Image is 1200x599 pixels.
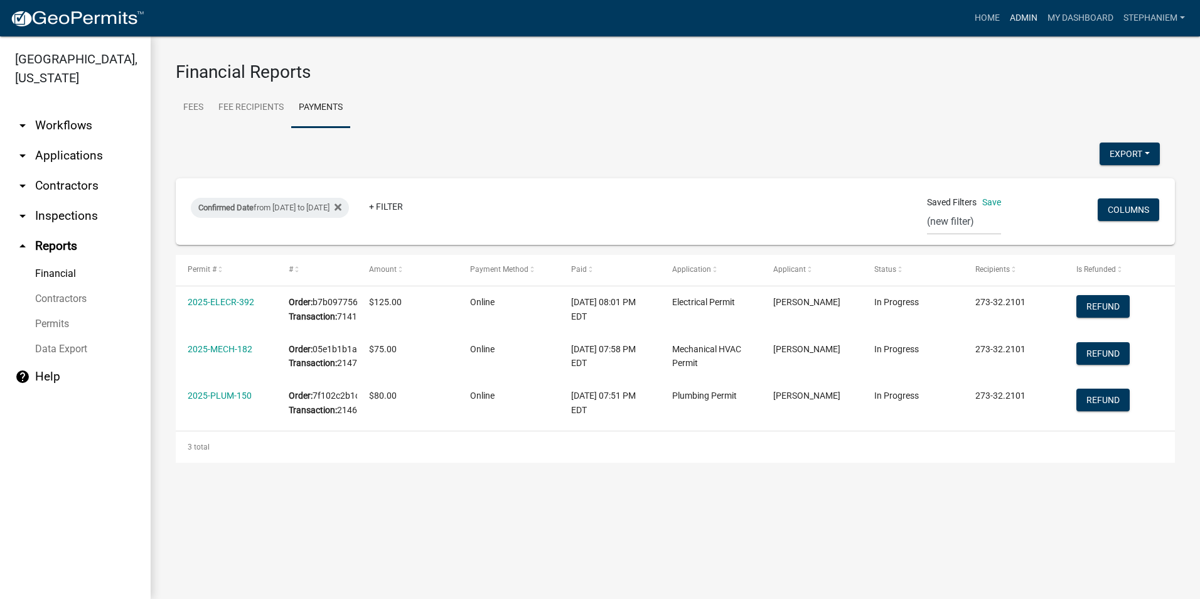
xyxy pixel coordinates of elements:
[470,265,528,274] span: Payment Method
[15,118,30,133] i: arrow_drop_down
[1076,389,1130,411] button: Refund
[369,391,397,401] span: $80.00
[970,6,1005,30] a: Home
[773,265,806,274] span: Applicant
[369,344,397,354] span: $75.00
[1098,198,1159,221] button: Columns
[975,391,1026,401] span: 273-32.2101
[470,391,495,401] span: Online
[289,344,313,354] b: Order:
[874,391,919,401] span: In Progress
[571,342,648,371] div: [DATE] 07:58 PM EDT
[975,297,1026,307] span: 273-32.2101
[773,297,840,307] span: James Elliott Perkins
[470,344,495,354] span: Online
[198,203,254,212] span: Confirmed Date
[176,62,1175,83] h3: Financial Reports
[289,405,337,415] b: Transaction:
[359,195,413,218] a: + Filter
[289,391,313,401] b: Order:
[559,255,660,285] datatable-header-cell: Paid
[291,88,350,128] a: Payments
[874,265,896,274] span: Status
[277,255,357,285] datatable-header-cell: #
[874,297,919,307] span: In Progress
[458,255,559,285] datatable-header-cell: Payment Method
[176,88,211,128] a: Fees
[1042,6,1118,30] a: My Dashboard
[188,391,252,401] a: 2025-PLUM-150
[1076,342,1130,365] button: Refund
[1118,6,1190,30] a: StephanieM
[1076,295,1130,318] button: Refund
[773,391,840,401] span: James Elliott Perkins
[211,88,291,128] a: Fee Recipients
[188,297,254,307] a: 2025-ELECR-392
[289,265,293,274] span: #
[15,369,30,384] i: help
[176,255,277,285] datatable-header-cell: Permit #
[660,255,761,285] datatable-header-cell: Application
[571,389,648,418] div: [DATE] 07:51 PM EDT
[571,265,587,274] span: Paid
[188,265,217,274] span: Permit #
[289,342,345,371] div: 05e1b1b1aad24f3e958571bec597502a 214732071900
[963,255,1064,285] datatable-header-cell: Recipients
[672,297,735,307] span: Electrical Permit
[975,265,1010,274] span: Recipients
[975,344,1026,354] span: 273-32.2101
[357,255,458,285] datatable-header-cell: Amount
[191,198,349,218] div: from [DATE] to [DATE]
[1100,143,1160,165] button: Export
[15,148,30,163] i: arrow_drop_down
[982,197,1001,207] a: Save
[773,344,840,354] span: James Elliott Perkins
[761,255,862,285] datatable-header-cell: Applicant
[874,344,919,354] span: In Progress
[289,389,345,418] div: 7f102c2b1c9d4fce98c558f8dcf9c59e 214676071467
[369,265,397,274] span: Amount
[289,311,337,321] b: Transaction:
[672,391,737,401] span: Plumbing Permit
[369,297,402,307] span: $125.00
[672,344,741,369] span: Mechanical HVAC Permit
[289,297,313,307] b: Order:
[470,297,495,307] span: Online
[188,344,252,354] a: 2025-MECH-182
[1064,255,1165,285] datatable-header-cell: Is Refunded
[1076,265,1116,274] span: Is Refunded
[862,255,963,285] datatable-header-cell: Status
[672,265,711,274] span: Application
[1076,349,1130,359] wm-modal-confirm: Refund Payment
[15,208,30,224] i: arrow_drop_down
[15,178,30,193] i: arrow_drop_down
[289,358,337,368] b: Transaction:
[1005,6,1042,30] a: Admin
[927,196,977,209] span: Saved Filters
[15,239,30,254] i: arrow_drop_up
[289,295,345,324] div: b7b0977567b24268b75da0b8b6a5d2d3 714137072102
[1076,396,1130,406] wm-modal-confirm: Refund Payment
[176,431,1175,463] div: 3 total
[1076,303,1130,313] wm-modal-confirm: Refund Payment
[571,295,648,324] div: [DATE] 08:01 PM EDT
